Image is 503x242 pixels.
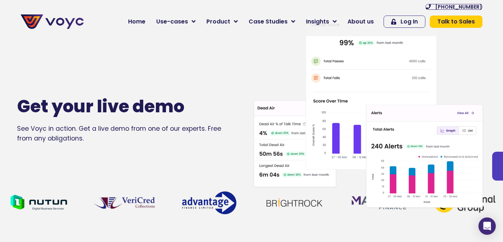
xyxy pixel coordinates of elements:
div: See Voyc in action. Get a live demo from one of our experts. Free from any obligations. [17,124,251,143]
div: Open Intercom Messenger [478,217,496,235]
img: voyc-full-logo [21,14,84,29]
span: Job title [96,59,120,67]
span: Insights [306,17,329,26]
a: Log In [384,16,425,28]
span: Case Studies [249,17,288,26]
a: Talk to Sales [430,16,482,28]
a: Use-cases [151,14,201,29]
a: Home [123,14,151,29]
span: [PHONE_NUMBER] [435,4,482,9]
h1: Get your live demo [17,96,230,117]
span: Phone [96,29,114,37]
span: About us [347,17,374,26]
span: Home [128,17,145,26]
a: Insights [301,14,342,29]
a: Case Studies [243,14,301,29]
span: Use-cases [156,17,188,26]
a: Privacy Policy [149,150,183,157]
span: Talk to Sales [437,19,475,25]
a: [PHONE_NUMBER] [425,4,482,10]
a: About us [342,14,379,29]
span: Product [206,17,230,26]
span: Log In [401,19,418,25]
a: Product [201,14,243,29]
